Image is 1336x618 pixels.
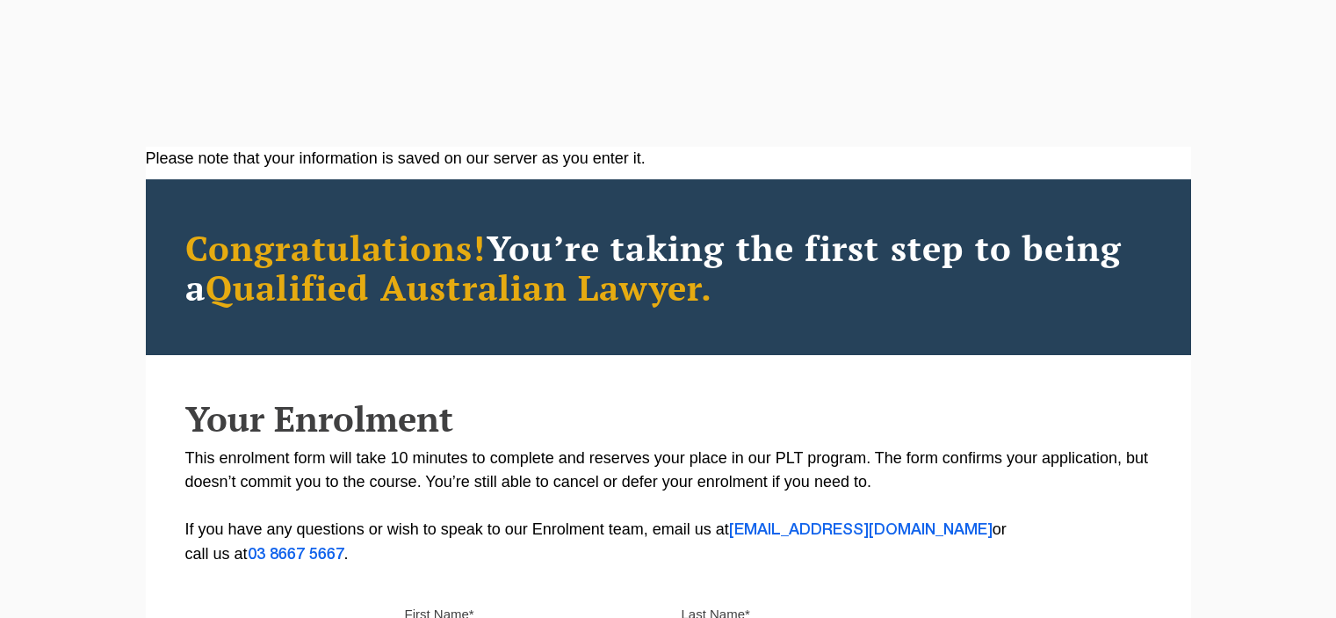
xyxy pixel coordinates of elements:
span: Qualified Australian Lawyer. [206,264,713,310]
a: [EMAIL_ADDRESS][DOMAIN_NAME] [729,523,993,537]
div: Please note that your information is saved on our server as you enter it. [146,147,1191,171]
h2: You’re taking the first step to being a [185,228,1152,307]
span: Congratulations! [185,224,487,271]
a: 03 8667 5667 [248,548,344,562]
p: This enrolment form will take 10 minutes to complete and reserves your place in our PLT program. ... [185,447,1152,567]
h2: Your Enrolment [185,399,1152,438]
